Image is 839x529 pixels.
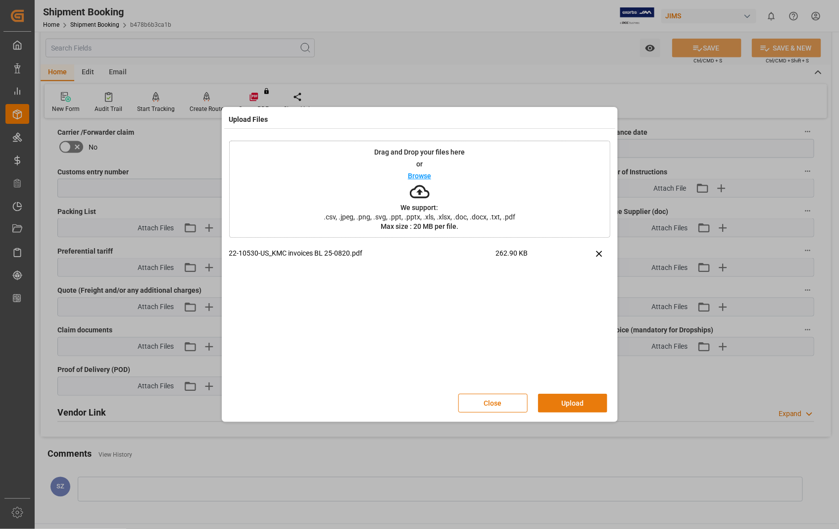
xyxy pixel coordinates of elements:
h4: Upload Files [229,114,268,125]
p: We support: [401,204,439,211]
p: Browse [408,172,431,179]
p: 22-10530-US_KMC invoices BL 25-0820.pdf [229,248,496,259]
div: Drag and Drop your files hereorBrowseWe support:.csv, .jpeg, .png, .svg, .ppt, .pptx, .xls, .xlsx... [229,141,610,238]
p: Max size : 20 MB per file. [381,223,458,230]
button: Upload [538,394,607,413]
span: .csv, .jpeg, .png, .svg, .ppt, .pptx, .xls, .xlsx, .doc, .docx, .txt, .pdf [317,213,522,220]
p: or [416,160,423,167]
p: Drag and Drop your files here [374,149,465,156]
span: 262.90 KB [496,248,563,265]
button: Close [458,394,528,413]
